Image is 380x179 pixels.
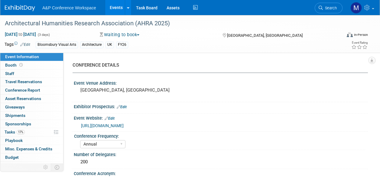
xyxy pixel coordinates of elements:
[5,113,25,118] span: Shipments
[36,42,78,48] div: Bloomsbury Visual Arts
[0,162,63,170] a: ROI, Objectives & ROO
[5,41,30,48] td: Tags
[5,88,40,93] span: Conference Report
[17,130,25,134] span: 17%
[5,138,23,143] span: Playbook
[73,62,363,68] div: CONFERENCE DETAILS
[74,114,368,121] div: Event Website:
[315,31,368,40] div: Event Format
[74,150,368,158] div: Number of Delegates:
[350,2,362,14] img: Matt Hambridge
[0,137,63,145] a: Playbook
[117,105,127,109] a: Edit
[354,33,368,37] div: In-Person
[5,63,24,68] span: Booth
[5,130,25,134] span: Tasks
[5,146,52,151] span: Misc. Expenses & Credits
[51,163,63,171] td: Toggle Event Tabs
[105,116,115,121] a: Edit
[74,132,365,139] div: Conference Frequency:
[3,18,337,29] div: Architectural Humanities Research Association (AHRA 2025)
[81,123,124,128] a: [URL][DOMAIN_NAME]
[5,32,36,37] span: [DATE] [DATE]
[323,6,337,10] span: Search
[0,153,63,162] a: Budget
[0,120,63,128] a: Sponsorships
[5,163,46,168] span: ROI, Objectives & ROO
[5,155,19,160] span: Budget
[0,53,63,61] a: Event Information
[5,105,25,109] span: Giveaways
[18,32,23,37] span: to
[18,63,24,67] span: Booth not reserved yet
[0,86,63,94] a: Conference Report
[74,102,368,110] div: Exhibitor Prospectus:
[5,54,39,59] span: Event Information
[315,3,343,13] a: Search
[5,121,31,126] span: Sponsorships
[0,78,63,86] a: Travel Reservations
[41,163,51,171] td: Personalize Event Tab Strip
[0,103,63,111] a: Giveaways
[0,61,63,69] a: Booth
[20,42,30,47] a: Edit
[80,87,190,93] pre: [GEOGRAPHIC_DATA], [GEOGRAPHIC_DATA]
[5,96,41,101] span: Asset Reservations
[0,95,63,103] a: Asset Reservations
[42,5,96,10] span: A&P Conference Workspace
[116,42,128,48] div: FY26
[80,42,103,48] div: Architecture
[5,79,42,84] span: Travel Reservations
[0,111,63,120] a: Shipments
[0,128,63,136] a: Tasks17%
[227,33,303,38] span: [GEOGRAPHIC_DATA], [GEOGRAPHIC_DATA]
[78,157,363,167] div: 200
[0,145,63,153] a: Misc. Expenses & Credits
[5,71,14,76] span: Staff
[74,79,368,86] div: Event Venue Address:
[0,70,63,78] a: Staff
[37,33,50,37] span: (3 days)
[106,42,114,48] div: UK
[351,41,368,44] div: Event Rating
[347,32,353,37] img: Format-Inperson.png
[98,32,142,38] button: Waiting to book
[74,169,368,177] div: Conference Acronym:
[5,5,35,11] img: ExhibitDay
